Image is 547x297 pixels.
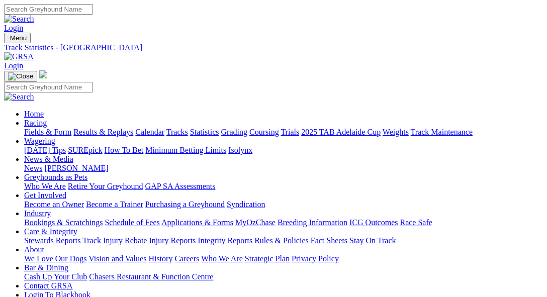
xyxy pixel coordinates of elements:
[4,33,31,43] button: Toggle navigation
[145,200,225,209] a: Purchasing a Greyhound
[311,236,347,245] a: Fact Sheets
[227,200,265,209] a: Syndication
[24,191,66,200] a: Get Involved
[161,218,233,227] a: Applications & Forms
[24,200,84,209] a: Become an Owner
[82,236,147,245] a: Track Injury Rebate
[4,15,34,24] img: Search
[4,4,93,15] input: Search
[24,245,44,254] a: About
[24,173,87,181] a: Greyhounds as Pets
[24,182,66,190] a: Who We Are
[24,218,543,227] div: Industry
[292,254,339,263] a: Privacy Policy
[24,164,543,173] div: News & Media
[245,254,290,263] a: Strategic Plan
[4,52,34,61] img: GRSA
[44,164,108,172] a: [PERSON_NAME]
[145,182,216,190] a: GAP SA Assessments
[24,227,77,236] a: Care & Integrity
[145,146,226,154] a: Minimum Betting Limits
[254,236,309,245] a: Rules & Policies
[281,128,299,136] a: Trials
[228,146,252,154] a: Isolynx
[349,236,396,245] a: Stay On Track
[24,128,71,136] a: Fields & Form
[24,200,543,209] div: Get Involved
[24,254,543,263] div: About
[249,128,279,136] a: Coursing
[24,155,73,163] a: News & Media
[68,146,102,154] a: SUREpick
[24,182,543,191] div: Greyhounds as Pets
[105,146,144,154] a: How To Bet
[24,164,42,172] a: News
[400,218,432,227] a: Race Safe
[24,218,103,227] a: Bookings & Scratchings
[24,254,86,263] a: We Love Our Dogs
[68,182,143,190] a: Retire Your Greyhound
[24,128,543,137] div: Racing
[4,92,34,102] img: Search
[278,218,347,227] a: Breeding Information
[4,82,93,92] input: Search
[383,128,409,136] a: Weights
[10,34,27,42] span: Menu
[88,254,146,263] a: Vision and Values
[221,128,247,136] a: Grading
[24,236,543,245] div: Care & Integrity
[24,137,55,145] a: Wagering
[39,70,47,78] img: logo-grsa-white.png
[24,209,51,218] a: Industry
[24,146,66,154] a: [DATE] Tips
[8,72,33,80] img: Close
[198,236,252,245] a: Integrity Reports
[4,24,23,32] a: Login
[24,272,543,281] div: Bar & Dining
[135,128,164,136] a: Calendar
[149,236,196,245] a: Injury Reports
[174,254,199,263] a: Careers
[24,236,80,245] a: Stewards Reports
[201,254,243,263] a: Who We Are
[24,110,44,118] a: Home
[4,71,37,82] button: Toggle navigation
[73,128,133,136] a: Results & Replays
[105,218,159,227] a: Schedule of Fees
[166,128,188,136] a: Tracks
[349,218,398,227] a: ICG Outcomes
[235,218,276,227] a: MyOzChase
[148,254,172,263] a: History
[411,128,473,136] a: Track Maintenance
[24,272,87,281] a: Cash Up Your Club
[24,281,72,290] a: Contact GRSA
[4,61,23,70] a: Login
[190,128,219,136] a: Statistics
[24,263,68,272] a: Bar & Dining
[4,43,543,52] a: Track Statistics - [GEOGRAPHIC_DATA]
[301,128,381,136] a: 2025 TAB Adelaide Cup
[24,119,47,127] a: Racing
[86,200,143,209] a: Become a Trainer
[89,272,213,281] a: Chasers Restaurant & Function Centre
[24,146,543,155] div: Wagering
